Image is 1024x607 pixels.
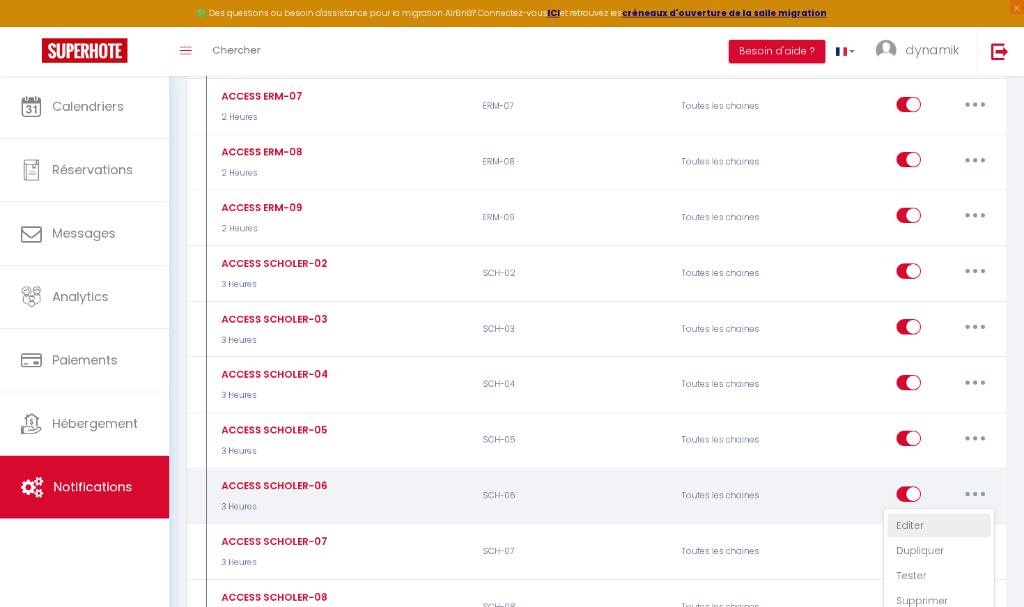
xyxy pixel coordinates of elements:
a: ... dynamik [865,27,977,76]
span: Calendriers [52,98,124,115]
div: Toutes les chaines [672,86,805,127]
img: ... [876,40,897,61]
p: SCH-02 [474,253,672,293]
div: ACCESS SCHOLER-02 [218,256,327,271]
a: ICI [548,7,560,19]
button: Besoin d'aide ? [729,40,825,63]
img: Super Booking [42,38,127,63]
a: Editer [887,514,991,537]
img: logout [991,43,1009,60]
div: Toutes les chaines [672,531,805,571]
p: ERM-08 · [474,141,672,182]
p: SCH-04 [474,364,672,405]
div: Toutes les chaines [672,141,805,182]
div: ACCESS SCHOLER-06 [218,478,327,493]
p: 3 Heures [218,389,328,402]
p: 3 Heures [218,556,327,569]
div: ACCESS ERM-09 [218,200,302,215]
div: ACCESS SCHOLER-08 [218,590,327,605]
p: ERM-09 [474,197,672,238]
span: Réservations [52,161,133,178]
p: SCH-05 [474,420,672,461]
p: 2 Heures [218,111,302,124]
p: ERM-07 [474,86,672,127]
div: Toutes les chaines [672,309,805,349]
div: Toutes les chaines [672,420,805,461]
span: Paiements [52,351,118,369]
p: 2 Heures [218,167,302,180]
a: créneaux d'ouverture de la salle migration [622,7,827,19]
span: dynamik [906,41,959,59]
div: Toutes les chaines [672,364,805,405]
div: Toutes les chaines [672,253,805,293]
a: Tester [887,564,991,587]
p: 3 Heures [218,445,327,458]
div: ACCESS SCHOLER-04 [218,367,328,382]
div: Toutes les chaines [672,476,805,516]
a: Chercher [202,27,271,76]
div: ACCESS SCHOLER-07 [218,534,327,549]
button: Ouvrir le widget de chat LiveChat [11,6,53,47]
p: 2 Heures [218,222,302,236]
span: Messages [52,224,116,242]
p: SCH-07 [474,531,672,571]
p: 3 Heures [218,278,327,291]
span: Notifications [54,478,132,495]
span: Hébergement [52,415,138,432]
div: ACCESS ERM-08 [218,144,302,160]
span: Chercher [212,43,261,57]
a: Dupliquer [887,539,991,562]
p: SCH-06 [474,476,672,516]
div: ACCESS SCHOLER-03 [218,312,327,327]
span: Analytics [52,288,109,305]
div: ACCESS SCHOLER-05 [218,422,327,438]
p: 3 Heures [218,500,327,514]
p: 3 Heures [218,334,327,347]
div: ACCESS ERM-07 [218,89,302,104]
p: SCH-03 [474,309,672,349]
div: Toutes les chaines [672,197,805,238]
